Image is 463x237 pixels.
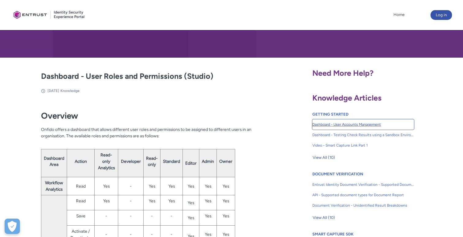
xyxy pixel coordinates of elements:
td: Yes [183,177,199,195]
a: Document Verification - Unidentified Result Breakdowns [312,200,414,211]
span: Knowledge Articles [312,93,382,102]
td: Yes [183,210,199,226]
strong: Dashboard Area [44,156,64,167]
p: - [121,198,141,204]
button: Log in [431,10,452,20]
td: Yes [183,195,199,210]
h2: Dashboard - User Roles and Permissions (Studio) [41,71,267,82]
span: Video - Smart Capture Link Part 1 [312,143,414,148]
p: Yes [219,198,232,204]
a: Entrust Identity Document Verification - Supported Document type and size [312,179,414,190]
td: Yes [95,177,118,195]
span: Document Verification - Unidentified Result Breakdowns [312,203,414,208]
a: DOCUMENT VERIFICATION [312,172,363,176]
strong: Read-only [146,156,158,167]
strong: Developer [121,159,141,164]
strong: Editor [185,161,197,166]
strong: Action [75,159,87,164]
p: Yes [202,213,214,219]
td: Yes [199,177,217,195]
p: Onfido offers a dashboard that allows different user roles and permissions to be assigned to diff... [41,126,267,145]
button: Open Preferences [5,219,20,234]
p: Yes [163,198,180,204]
td: Read [67,177,95,195]
a: Video - Smart Capture Link Part 1 [312,140,414,151]
p: Yes [146,198,158,204]
a: SMART CAPTURE SDK [312,232,354,236]
td: Yes [144,177,160,195]
strong: Standard [163,159,180,164]
span: View All (10) [313,153,335,162]
p: Read [70,198,92,204]
span: Dashboard - User Accounts Management [312,122,414,127]
strong: Workflow Analytics [45,180,63,192]
p: - [121,213,141,219]
p: Yes [202,198,214,204]
li: Knowledge [60,88,80,94]
td: Yes [160,177,183,195]
p: - [97,213,115,219]
td: Yes [217,177,235,195]
a: Home [392,10,406,19]
button: View All (10) [312,153,335,162]
span: Dashboard - Testing Check Results using a Sandbox Environment [312,132,414,138]
span: [DATE] [47,89,59,93]
a: GETTING STARTED [312,112,348,117]
a: API - Supported document types for Document Report [312,190,414,200]
p: Yes [219,213,232,219]
span: View All (10) [313,213,335,222]
strong: Read-only Analytics [98,152,115,170]
span: Need More Help? [312,68,374,78]
p: - [163,213,180,219]
div: Cookie Preferences [5,219,20,234]
a: Dashboard - Testing Check Results using a Sandbox Environment [312,130,414,140]
p: Yes [97,198,115,204]
td: - [118,177,144,195]
span: Entrust Identity Document Verification - Supported Document type and size [312,182,414,187]
strong: Overview [41,111,78,121]
span: API - Supported document types for Document Report [312,192,414,198]
a: Dashboard - User Accounts Management [312,119,414,130]
strong: Admin [202,159,214,164]
p: - [146,213,158,219]
button: View All (10) [312,213,335,223]
p: Save [70,213,92,219]
strong: Owner [219,159,232,164]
